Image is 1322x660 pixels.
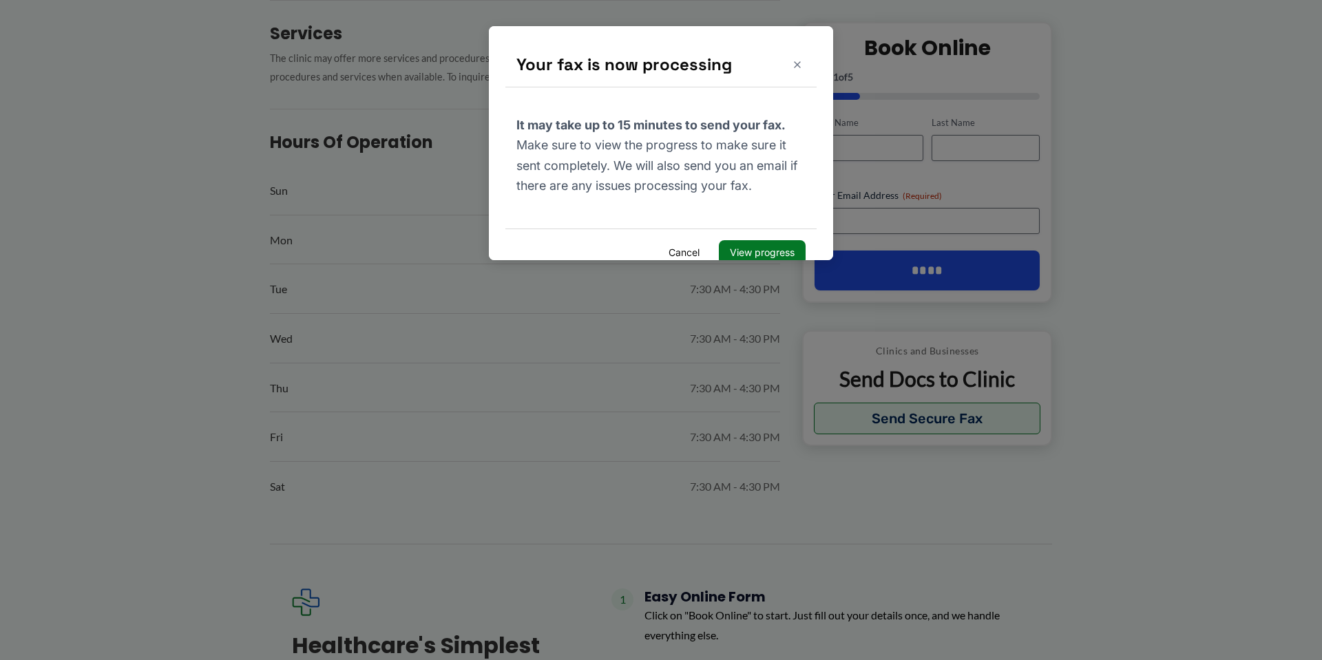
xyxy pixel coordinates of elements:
label: Last Name [932,116,1040,129]
button: Cancel [169,214,222,239]
p: Make sure to view the progress to make sure it sent completely. We will also send you an email if... [28,89,317,169]
span: 7:30 AM - 4:30 PM [690,378,780,398]
span: Tue [270,279,287,299]
h2: Your fax is now processing [28,28,289,50]
h3: Services [270,23,780,44]
span: (Required) [903,191,942,201]
h3: Hours of Operation [270,131,780,153]
span: 1 [611,588,633,610]
h2: Book Online [815,34,1040,61]
span: Thu [270,378,288,398]
img: Expected Healthcare Logo [292,588,319,616]
span: 7:30 AM - 4:30 PM [690,476,780,497]
p: The clinic may offer more services and procedures than what is listed. Expected Healthcare provid... [270,50,780,87]
p: Clinics and Businesses [814,342,1040,360]
p: Step of [815,72,1040,82]
span: 7:30 AM - 4:30 PM [690,328,780,349]
p: Click on "Book Online" to start. Just fill out your details once, and we handle everything else. [644,605,1030,646]
span: Fri [270,427,283,447]
button: Send Secure Fax [814,403,1040,434]
span: 5 [848,71,853,83]
span: Wed [270,328,293,349]
span: Sun [270,180,288,201]
span: 7:30 AM - 4:30 PM [690,427,780,447]
button: Close [300,30,317,47]
button: View progress [230,214,317,239]
p: Send Docs to Clinic [814,365,1040,392]
span: 7:30 AM - 4:30 PM [690,279,780,299]
label: Your Email Address [815,189,1040,202]
span: Mon [270,230,293,251]
h4: Easy Online Form [644,588,1030,605]
span: Sat [270,476,285,497]
span: 1 [833,71,839,83]
span: It may take up to 15 minutes to send your fax. [28,92,297,106]
label: First Name [815,116,923,129]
